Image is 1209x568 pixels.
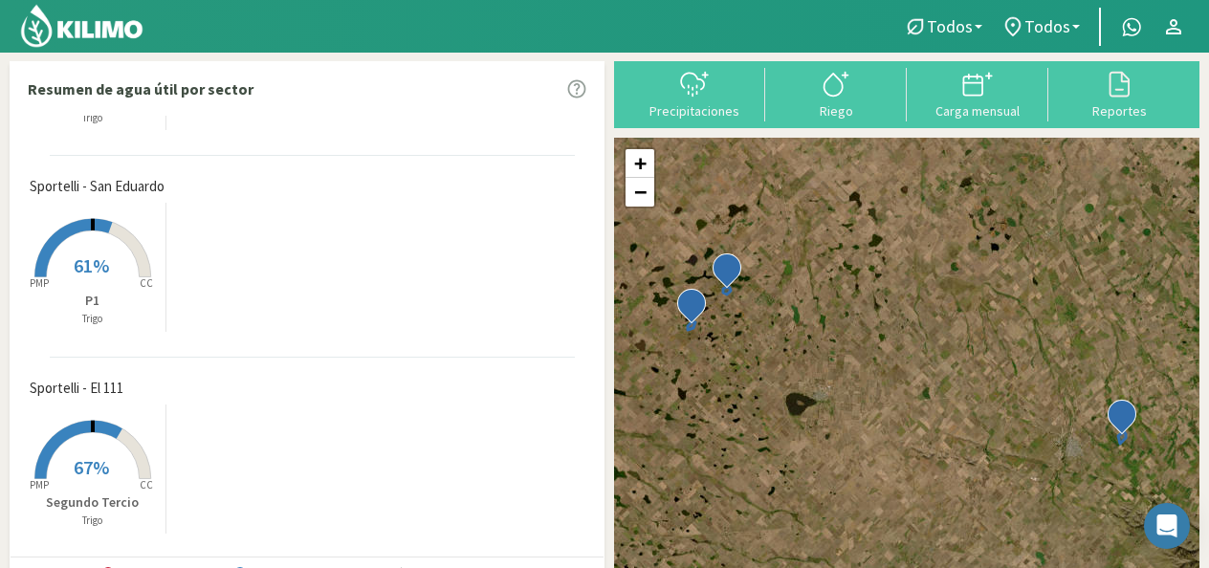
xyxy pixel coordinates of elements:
[1144,503,1190,549] div: Open Intercom Messenger
[30,276,49,290] tspan: PMP
[629,104,759,118] div: Precipitaciones
[907,68,1048,119] button: Carga mensual
[20,110,165,126] p: Trigo
[30,176,165,198] span: Sportelli - San Eduardo
[771,104,901,118] div: Riego
[20,311,165,327] p: Trigo
[140,276,153,290] tspan: CC
[30,378,123,400] span: Sportelli - El 111
[20,291,165,311] p: P1
[1024,16,1070,36] span: Todos
[912,104,1043,118] div: Carga mensual
[1054,104,1184,118] div: Reportes
[20,492,165,513] p: Segundo Tercio
[28,77,253,100] p: Resumen de agua útil por sector
[20,513,165,529] p: Trigo
[626,149,654,178] a: Zoom in
[140,478,153,492] tspan: CC
[1048,68,1190,119] button: Reportes
[927,16,973,36] span: Todos
[19,3,144,49] img: Kilimo
[74,455,109,479] span: 67%
[30,478,49,492] tspan: PMP
[765,68,907,119] button: Riego
[74,253,109,277] span: 61%
[626,178,654,207] a: Zoom out
[624,68,765,119] button: Precipitaciones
